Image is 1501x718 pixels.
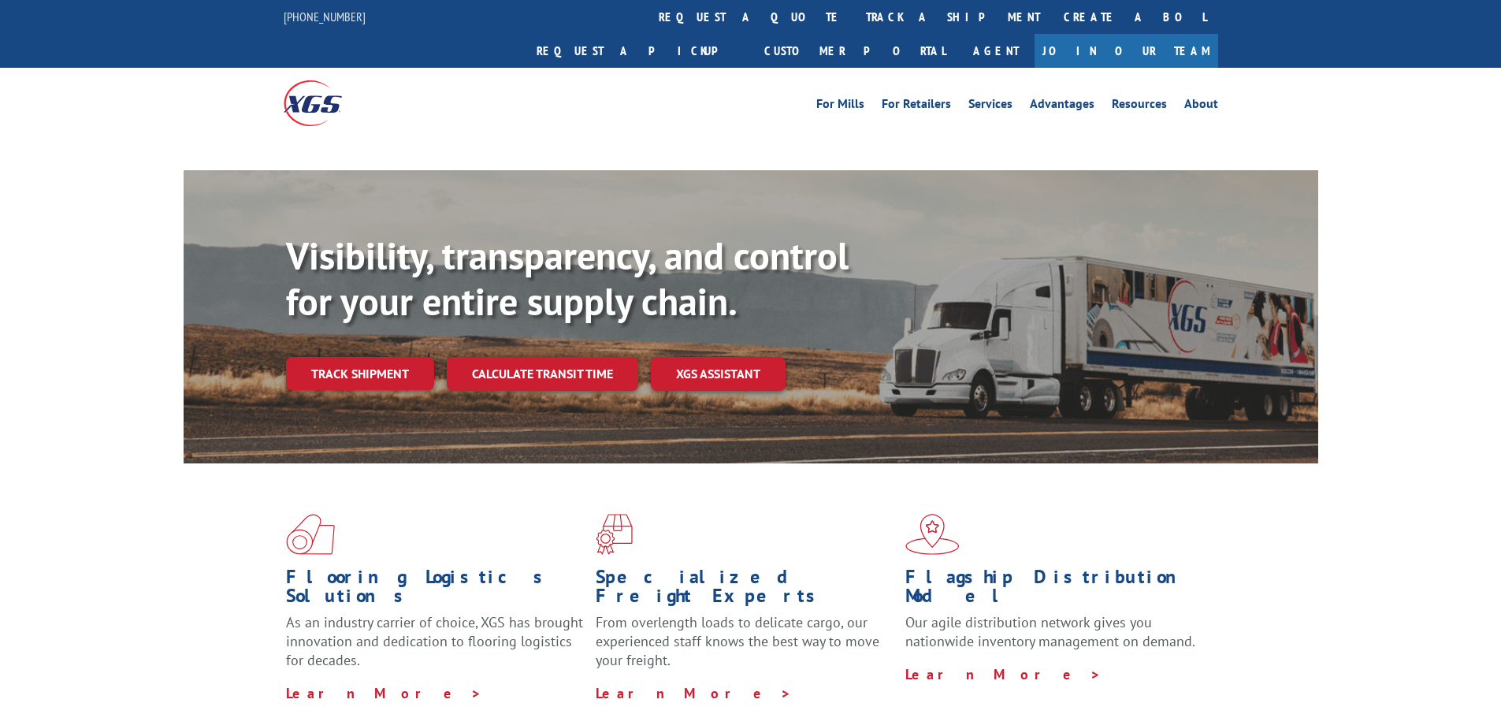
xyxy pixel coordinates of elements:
[286,357,434,390] a: Track shipment
[905,567,1203,613] h1: Flagship Distribution Model
[1030,98,1094,115] a: Advantages
[286,231,849,326] b: Visibility, transparency, and control for your entire supply chain.
[284,9,366,24] a: [PHONE_NUMBER]
[752,34,957,68] a: Customer Portal
[651,357,786,391] a: XGS ASSISTANT
[286,567,584,613] h1: Flooring Logistics Solutions
[286,613,583,669] span: As an industry carrier of choice, XGS has brought innovation and dedication to flooring logistics...
[905,613,1195,650] span: Our agile distribution network gives you nationwide inventory management on demand.
[286,684,482,702] a: Learn More >
[596,514,633,555] img: xgs-icon-focused-on-flooring-red
[525,34,752,68] a: Request a pickup
[968,98,1012,115] a: Services
[596,613,894,683] p: From overlength loads to delicate cargo, our experienced staff knows the best way to move your fr...
[957,34,1035,68] a: Agent
[1184,98,1218,115] a: About
[816,98,864,115] a: For Mills
[596,684,792,702] a: Learn More >
[905,514,960,555] img: xgs-icon-flagship-distribution-model-red
[905,665,1102,683] a: Learn More >
[1112,98,1167,115] a: Resources
[1035,34,1218,68] a: Join Our Team
[286,514,335,555] img: xgs-icon-total-supply-chain-intelligence-red
[596,567,894,613] h1: Specialized Freight Experts
[882,98,951,115] a: For Retailers
[447,357,638,391] a: Calculate transit time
